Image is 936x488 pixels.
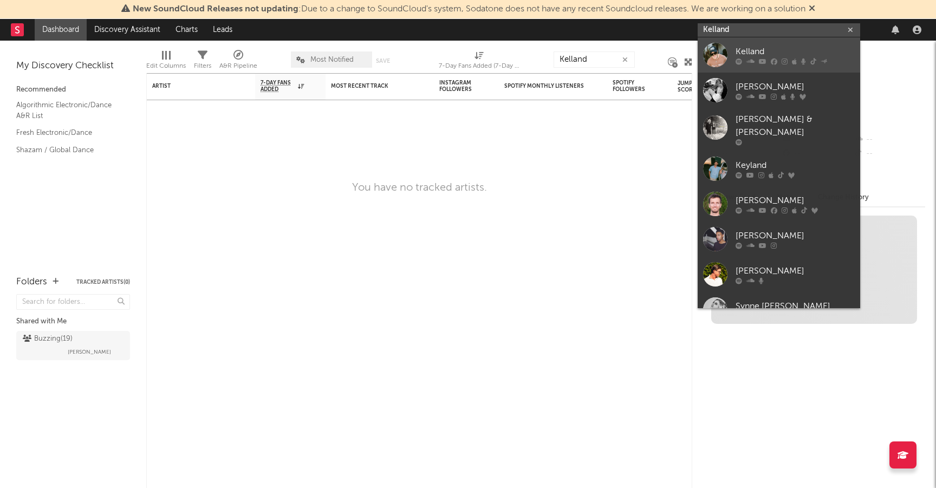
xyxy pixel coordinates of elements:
[133,5,298,14] span: New SoundCloud Releases not updating
[16,276,47,289] div: Folders
[16,60,130,73] div: My Discovery Checklist
[736,159,855,172] div: Keyland
[554,51,635,68] input: Search...
[16,315,130,328] div: Shared with Me
[853,133,925,147] div: --
[736,300,855,313] div: Synne [PERSON_NAME]
[194,60,211,73] div: Filters
[146,60,186,73] div: Edit Columns
[16,331,130,360] a: Buzzing(19)[PERSON_NAME]
[736,194,855,207] div: [PERSON_NAME]
[16,144,119,156] a: Shazam / Global Dance
[331,83,412,89] div: Most Recent Track
[439,46,520,77] div: 7-Day Fans Added (7-Day Fans Added)
[352,181,487,194] div: You have no tracked artists.
[698,257,860,292] a: [PERSON_NAME]
[68,346,111,359] span: [PERSON_NAME]
[16,99,119,121] a: Algorithmic Electronic/Dance A&R List
[16,294,130,310] input: Search for folders...
[853,147,925,161] div: --
[16,83,130,96] div: Recommended
[736,264,855,277] div: [PERSON_NAME]
[205,19,240,41] a: Leads
[698,222,860,257] a: [PERSON_NAME]
[310,56,354,63] span: Most Notified
[87,19,168,41] a: Discovery Assistant
[698,292,860,327] a: Synne [PERSON_NAME]
[219,60,257,73] div: A&R Pipeline
[698,37,860,73] a: Kelland
[146,46,186,77] div: Edit Columns
[736,80,855,93] div: [PERSON_NAME]
[23,333,73,346] div: Buzzing ( 19 )
[698,151,860,186] a: Keyland
[194,46,211,77] div: Filters
[504,83,586,89] div: Spotify Monthly Listeners
[133,5,805,14] span: : Due to a change to SoundCloud's system, Sodatone does not have any recent Soundcloud releases. ...
[736,113,855,139] div: [PERSON_NAME] & [PERSON_NAME]
[76,279,130,285] button: Tracked Artists(0)
[613,80,651,93] div: Spotify Followers
[736,45,855,58] div: Kelland
[698,73,860,108] a: [PERSON_NAME]
[219,46,257,77] div: A&R Pipeline
[439,60,520,73] div: 7-Day Fans Added (7-Day Fans Added)
[439,80,477,93] div: Instagram Followers
[698,186,860,222] a: [PERSON_NAME]
[698,23,860,37] input: Search for artists
[698,108,860,151] a: [PERSON_NAME] & [PERSON_NAME]
[678,80,705,93] div: Jump Score
[35,19,87,41] a: Dashboard
[376,58,390,64] button: Save
[16,127,119,139] a: Fresh Electronic/Dance
[261,80,295,93] span: 7-Day Fans Added
[168,19,205,41] a: Charts
[809,5,815,14] span: Dismiss
[736,229,855,242] div: [PERSON_NAME]
[152,83,233,89] div: Artist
